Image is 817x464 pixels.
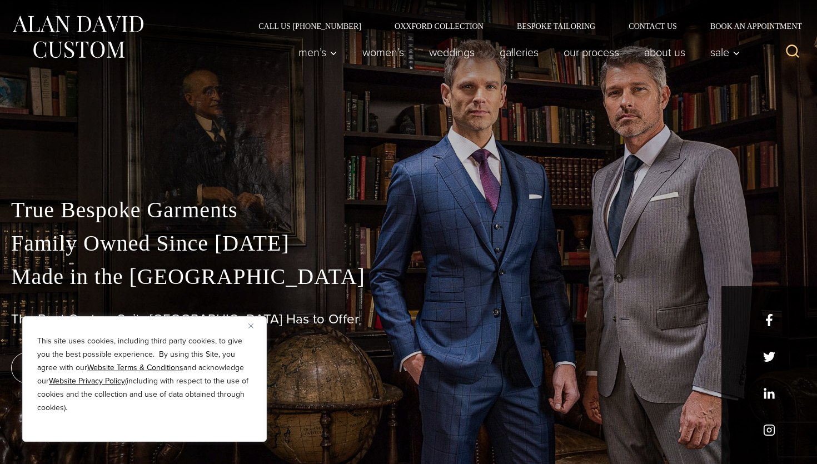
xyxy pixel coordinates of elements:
[298,47,337,58] span: Men’s
[11,193,806,293] p: True Bespoke Garments Family Owned Since [DATE] Made in the [GEOGRAPHIC_DATA]
[378,22,500,30] a: Oxxford Collection
[417,41,487,63] a: weddings
[11,352,167,383] a: book an appointment
[500,22,612,30] a: Bespoke Tailoring
[286,41,746,63] nav: Primary Navigation
[242,22,378,30] a: Call Us [PHONE_NUMBER]
[248,323,253,328] img: Close
[350,41,417,63] a: Women’s
[632,41,698,63] a: About Us
[49,375,125,387] a: Website Privacy Policy
[248,319,262,332] button: Close
[612,22,694,30] a: Contact Us
[37,335,252,415] p: This site uses cookies, including third party cookies, to give you the best possible experience. ...
[11,12,145,62] img: Alan David Custom
[87,362,183,373] a: Website Terms & Conditions
[242,22,806,30] nav: Secondary Navigation
[779,39,806,66] button: View Search Form
[551,41,632,63] a: Our Process
[710,47,740,58] span: Sale
[694,22,806,30] a: Book an Appointment
[487,41,551,63] a: Galleries
[11,311,806,327] h1: The Best Custom Suits [GEOGRAPHIC_DATA] Has to Offer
